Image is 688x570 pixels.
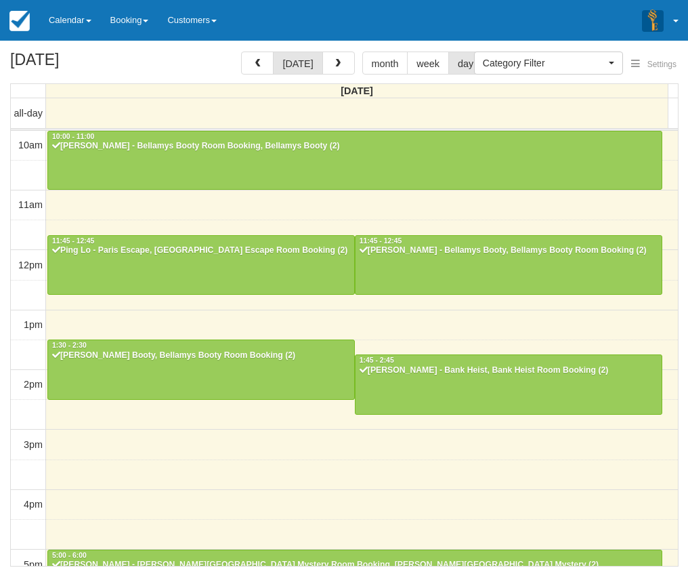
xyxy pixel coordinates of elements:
[18,260,43,270] span: 12pm
[24,559,43,570] span: 5pm
[52,133,94,140] span: 10:00 - 11:00
[47,340,355,399] a: 1:30 - 2:30[PERSON_NAME] Booty, Bellamys Booty Room Booking (2)
[24,319,43,330] span: 1pm
[52,237,94,245] span: 11:45 - 12:45
[359,365,658,376] div: [PERSON_NAME] - Bank Heist, Bank Heist Room Booking (2)
[341,85,373,96] span: [DATE]
[642,9,664,31] img: A3
[51,350,351,361] div: [PERSON_NAME] Booty, Bellamys Booty Room Booking (2)
[51,141,658,152] div: [PERSON_NAME] - Bellamys Booty Room Booking, Bellamys Booty (2)
[623,55,685,75] button: Settings
[18,199,43,210] span: 11am
[18,140,43,150] span: 10am
[24,499,43,510] span: 4pm
[360,237,402,245] span: 11:45 - 12:45
[24,439,43,450] span: 3pm
[10,52,181,77] h2: [DATE]
[52,342,87,349] span: 1:30 - 2:30
[9,11,30,31] img: checkfront-main-nav-mini-logo.png
[273,52,322,75] button: [DATE]
[483,56,605,70] span: Category Filter
[474,52,623,75] button: Category Filter
[51,245,351,256] div: Ping Lo - Paris Escape, [GEOGRAPHIC_DATA] Escape Room Booking (2)
[359,245,658,256] div: [PERSON_NAME] - Bellamys Booty, Bellamys Booty Room Booking (2)
[362,52,408,75] button: month
[47,235,355,295] a: 11:45 - 12:45Ping Lo - Paris Escape, [GEOGRAPHIC_DATA] Escape Room Booking (2)
[52,552,87,559] span: 5:00 - 6:00
[355,354,662,414] a: 1:45 - 2:45[PERSON_NAME] - Bank Heist, Bank Heist Room Booking (2)
[407,52,449,75] button: week
[24,379,43,390] span: 2pm
[355,235,662,295] a: 11:45 - 12:45[PERSON_NAME] - Bellamys Booty, Bellamys Booty Room Booking (2)
[448,52,483,75] button: day
[647,60,676,69] span: Settings
[47,131,662,190] a: 10:00 - 11:00[PERSON_NAME] - Bellamys Booty Room Booking, Bellamys Booty (2)
[360,357,394,364] span: 1:45 - 2:45
[14,108,43,119] span: all-day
